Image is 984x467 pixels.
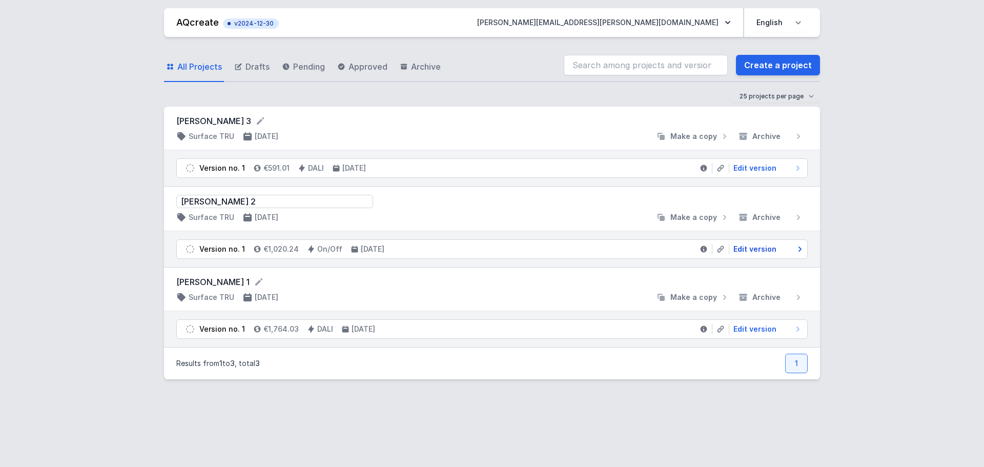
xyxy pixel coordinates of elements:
button: Rename project [255,116,265,126]
h4: [DATE] [342,163,366,173]
button: [PERSON_NAME][EMAIL_ADDRESS][PERSON_NAME][DOMAIN_NAME] [469,13,739,32]
span: Edit version [733,324,776,334]
span: 1 [219,359,222,368]
span: v2024-12-30 [228,19,274,28]
span: Archive [752,292,781,302]
select: Choose language [750,13,808,32]
span: Archive [752,212,781,222]
form: [PERSON_NAME] 1 [176,276,808,288]
h4: [DATE] [255,292,278,302]
h4: €1,764.03 [263,324,299,334]
img: draft.svg [185,163,195,173]
a: Drafts [232,52,272,82]
button: Archive [734,212,808,222]
h4: DALI [308,163,324,173]
form: [PERSON_NAME] 3 [176,115,808,127]
button: Make a copy [652,131,734,141]
span: Pending [293,60,325,73]
span: 3 [230,359,235,368]
h4: DALI [317,324,333,334]
h4: Surface TRU [189,131,234,141]
button: Make a copy [652,292,734,302]
h4: €1,020.24 [263,244,299,254]
span: All Projects [177,60,222,73]
a: 1 [785,354,808,373]
h4: Surface TRU [189,292,234,302]
h4: Surface TRU [189,212,234,222]
span: Make a copy [670,131,717,141]
a: Approved [335,52,389,82]
div: Version no. 1 [199,163,245,173]
h4: On/Off [317,244,342,254]
span: Archive [752,131,781,141]
span: Make a copy [670,292,717,302]
img: draft.svg [185,244,195,254]
span: 3 [255,359,260,368]
button: Archive [734,131,808,141]
button: Make a copy [652,212,734,222]
h4: [DATE] [255,212,278,222]
span: Edit version [733,163,776,173]
input: Search among projects and versions... [564,55,728,75]
span: Approved [348,60,387,73]
button: v2024-12-30 [223,16,279,29]
a: Archive [398,52,443,82]
h4: [DATE] [352,324,375,334]
div: Version no. 1 [199,244,245,254]
span: Edit version [733,244,776,254]
button: Rename project [254,277,264,287]
span: Drafts [245,60,270,73]
span: Make a copy [670,212,717,222]
a: Edit version [729,163,803,173]
a: Edit version [729,244,803,254]
span: Archive [411,60,441,73]
a: Edit version [729,324,803,334]
h4: [DATE] [361,244,384,254]
h4: [DATE] [255,131,278,141]
a: Pending [280,52,327,82]
img: draft.svg [185,324,195,334]
a: All Projects [164,52,224,82]
button: Archive [734,292,808,302]
p: Results from to , total [176,358,260,369]
h4: €591.01 [263,163,290,173]
a: Create a project [736,55,820,75]
div: Version no. 1 [199,324,245,334]
a: AQcreate [176,17,219,28]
